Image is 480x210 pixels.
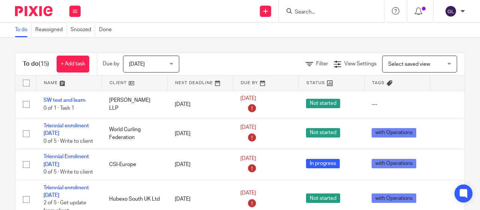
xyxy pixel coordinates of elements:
p: Due by [103,60,119,68]
span: with Operations [372,159,416,168]
a: Done [99,23,115,37]
span: [DATE] [240,190,256,196]
span: Tags [372,81,385,85]
a: + Add task [57,56,89,73]
span: Filter [316,61,328,66]
span: with Operations [372,128,416,137]
span: 0 of 5 · Write to client [43,139,93,144]
td: World Curling Federation [102,118,167,149]
img: svg%3E [445,5,457,17]
img: Pixie [15,6,52,16]
span: [DATE] [240,156,256,161]
a: Triennial Enrolment [DATE] [43,154,89,167]
span: Not started [306,99,340,108]
a: SW test and learn [43,98,85,103]
a: Snoozed [70,23,95,37]
input: Search [294,9,361,16]
a: Reassigned [35,23,67,37]
span: [DATE] [240,96,256,101]
span: Not started [306,193,340,203]
td: CSI-Europe [102,149,167,180]
a: Triennial enrolment [DATE] [43,123,89,136]
span: [DATE] [129,62,145,67]
span: 0 of 1 · Task 1 [43,106,74,111]
td: [PERSON_NAME] LLP [102,91,167,118]
span: Not started [306,128,340,137]
div: --- [372,101,422,108]
span: 0 of 5 · Write to client [43,169,93,175]
span: In progress [306,159,340,168]
span: with Operations [372,193,416,203]
a: To do [15,23,31,37]
td: [DATE] [167,91,233,118]
span: View Settings [344,61,376,66]
td: [DATE] [167,118,233,149]
span: (15) [39,61,49,67]
td: [DATE] [167,149,233,180]
h1: To do [23,60,49,68]
a: Triennial enrolment [DATE] [43,185,89,198]
span: Select saved view [388,62,430,67]
span: [DATE] [240,125,256,130]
